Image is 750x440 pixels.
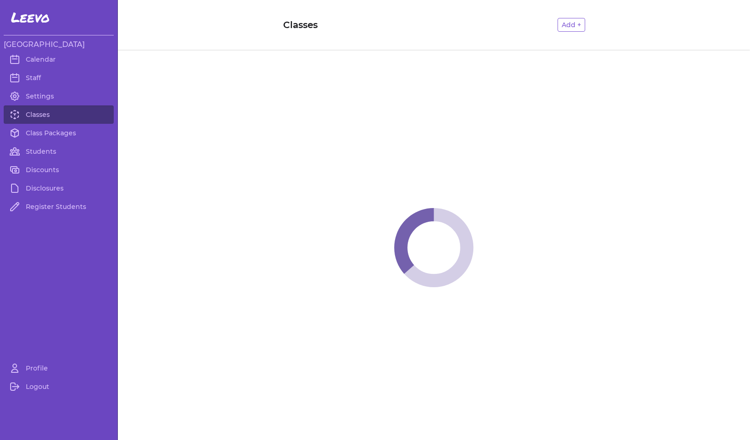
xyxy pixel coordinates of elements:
[4,161,114,179] a: Discounts
[4,359,114,377] a: Profile
[4,124,114,142] a: Class Packages
[558,18,585,32] button: Add +
[4,50,114,69] a: Calendar
[4,87,114,105] a: Settings
[4,105,114,124] a: Classes
[4,197,114,216] a: Register Students
[4,142,114,161] a: Students
[4,39,114,50] h3: [GEOGRAPHIC_DATA]
[4,377,114,396] a: Logout
[4,69,114,87] a: Staff
[4,179,114,197] a: Disclosures
[11,9,50,26] span: Leevo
